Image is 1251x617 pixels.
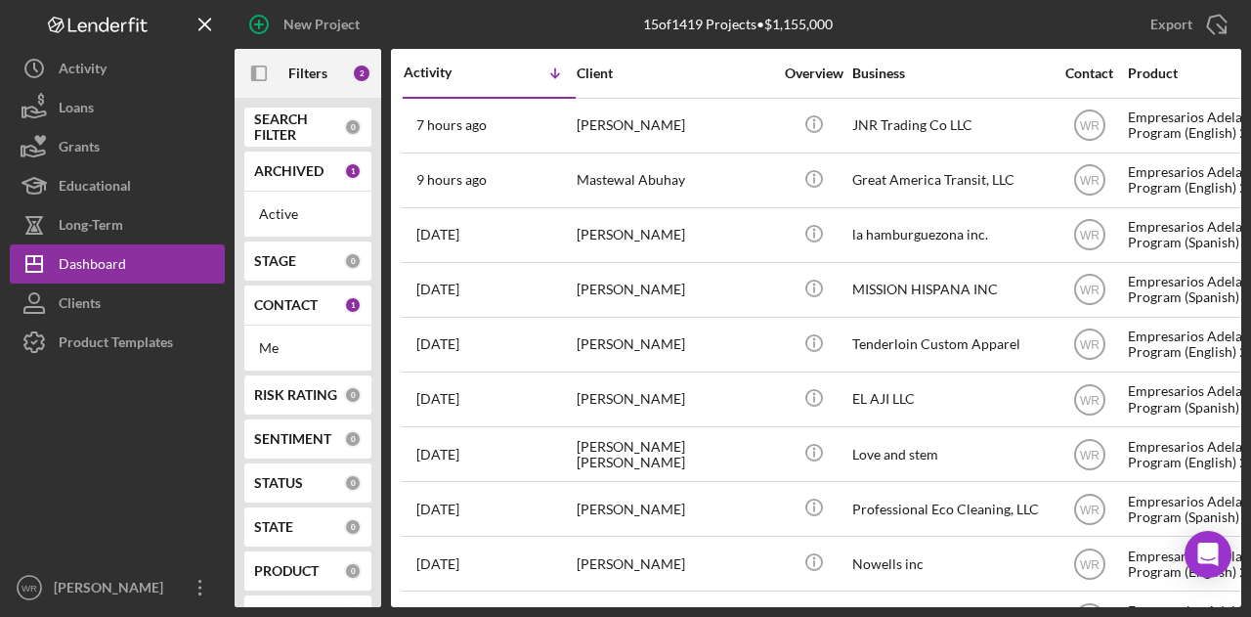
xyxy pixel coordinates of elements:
div: Me [259,340,357,356]
button: Dashboard [10,244,225,284]
div: 0 [344,252,362,270]
button: Clients [10,284,225,323]
div: Love and stem [852,428,1048,480]
div: Product Templates [59,323,173,367]
button: New Project [235,5,379,44]
div: 1 [344,162,362,180]
div: Client [577,66,772,81]
div: [PERSON_NAME] [577,374,772,425]
text: WR [1080,557,1100,571]
b: ARCHIVED [254,163,324,179]
div: 0 [344,430,362,448]
div: New Project [283,5,360,44]
b: STATE [254,519,293,535]
div: [PERSON_NAME] [49,568,176,612]
time: 2025-08-14 13:59 [416,117,487,133]
button: Product Templates [10,323,225,362]
text: WR [1080,338,1100,352]
time: 2025-07-28 21:55 [416,556,459,572]
div: 1 [344,296,362,314]
div: 15 of 1419 Projects • $1,155,000 [643,17,833,32]
div: [PERSON_NAME] [577,538,772,590]
b: STATUS [254,475,303,491]
button: Educational [10,166,225,205]
div: 0 [344,386,362,404]
b: STAGE [254,253,296,269]
button: Long-Term [10,205,225,244]
time: 2025-08-14 11:32 [416,172,487,188]
text: WR [1080,284,1100,297]
div: 0 [344,474,362,492]
b: RISK RATING [254,387,337,403]
button: Grants [10,127,225,166]
div: [PERSON_NAME] [577,319,772,371]
time: 2025-08-12 19:41 [416,282,459,297]
div: MISSION HISPANA INC [852,264,1048,316]
text: WR [1080,448,1100,462]
div: Professional Eco Cleaning, LLC [852,483,1048,535]
div: Business [852,66,1048,81]
div: Great America Transit, LLC [852,154,1048,206]
div: Nowells inc [852,538,1048,590]
text: WR [1080,503,1100,516]
text: WR [22,583,37,594]
button: Loans [10,88,225,127]
button: WR[PERSON_NAME] [10,568,225,607]
div: Contact [1053,66,1126,81]
div: Educational [59,166,131,210]
div: [PERSON_NAME] [PERSON_NAME] [577,428,772,480]
div: Overview [777,66,850,81]
div: Long-Term [59,205,123,249]
div: Loans [59,88,94,132]
div: [PERSON_NAME] [577,209,772,261]
div: 0 [344,518,362,536]
div: 0 [344,118,362,136]
time: 2025-08-05 23:42 [416,502,459,517]
time: 2025-08-12 13:15 [416,336,459,352]
text: WR [1080,174,1100,188]
div: [PERSON_NAME] [577,264,772,316]
div: Clients [59,284,101,328]
text: WR [1080,393,1100,407]
time: 2025-08-13 19:21 [416,227,459,242]
div: JNR Trading Co LLC [852,100,1048,152]
b: PRODUCT [254,563,319,579]
div: Dashboard [59,244,126,288]
text: WR [1080,119,1100,133]
text: WR [1080,229,1100,242]
div: 2 [352,64,371,83]
div: Open Intercom Messenger [1185,531,1231,578]
div: EL AJI LLC [852,374,1048,425]
time: 2025-08-06 21:59 [416,447,459,463]
b: CONTACT [254,297,318,313]
b: Filters [288,66,327,81]
div: Tenderloin Custom Apparel [852,319,1048,371]
time: 2025-08-11 23:35 [416,391,459,407]
div: Mastewal Abuhay [577,154,772,206]
div: Active [259,206,357,222]
div: [PERSON_NAME] [577,483,772,535]
button: Activity [10,49,225,88]
b: SENTIMENT [254,431,331,447]
div: Activity [59,49,107,93]
div: [PERSON_NAME] [577,100,772,152]
b: SEARCH FILTER [254,111,344,143]
div: la hamburguezona inc. [852,209,1048,261]
button: Export [1131,5,1241,44]
div: Grants [59,127,100,171]
div: Export [1150,5,1192,44]
div: Activity [404,65,490,80]
div: 0 [344,562,362,580]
